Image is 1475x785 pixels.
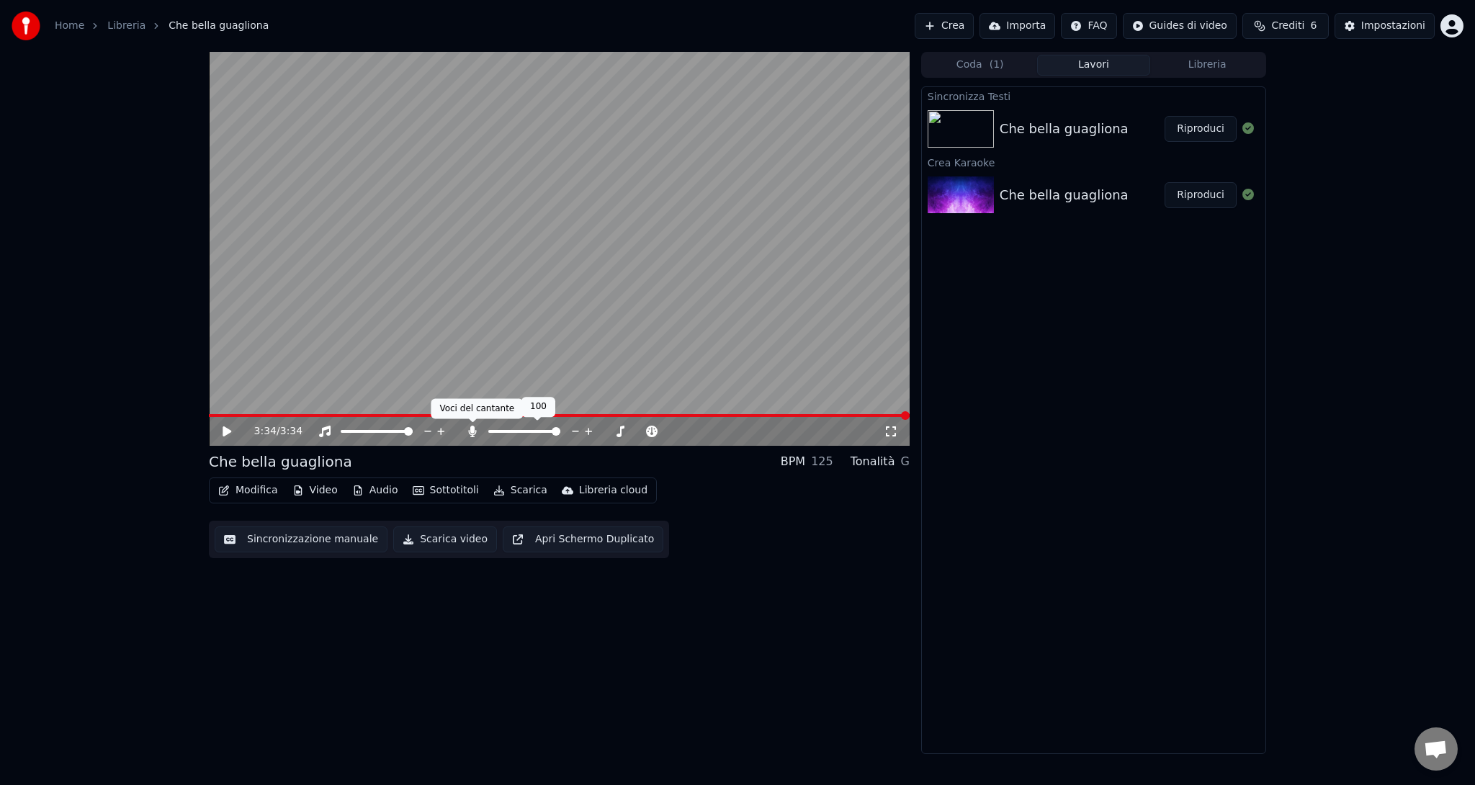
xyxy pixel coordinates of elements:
[169,19,269,33] span: Che bella guagliona
[488,480,553,501] button: Scarica
[1000,119,1129,139] div: Che bella guagliona
[811,453,833,470] div: 125
[215,526,387,552] button: Sincronizzazione manuale
[1242,13,1329,39] button: Crediti6
[851,453,895,470] div: Tonalità
[346,480,404,501] button: Audio
[12,12,40,40] img: youka
[107,19,145,33] a: Libreria
[1335,13,1435,39] button: Impostazioni
[923,55,1037,76] button: Coda
[1415,727,1458,771] div: Aprire la chat
[1165,182,1237,208] button: Riproduci
[209,452,352,472] div: Che bella guagliona
[1165,116,1237,142] button: Riproduci
[55,19,269,33] nav: breadcrumb
[979,13,1055,39] button: Importa
[393,526,497,552] button: Scarica video
[55,19,84,33] a: Home
[579,483,647,498] div: Libreria cloud
[431,399,523,419] div: Voci del cantante
[1150,55,1264,76] button: Libreria
[915,13,974,39] button: Crea
[280,424,302,439] span: 3:34
[990,58,1004,72] span: ( 1 )
[1000,185,1129,205] div: Che bella guagliona
[922,153,1265,171] div: Crea Karaoke
[503,526,663,552] button: Apri Schermo Duplicato
[1061,13,1116,39] button: FAQ
[1310,19,1317,33] span: 6
[407,480,485,501] button: Sottotitoli
[781,453,805,470] div: BPM
[212,480,284,501] button: Modifica
[1361,19,1425,33] div: Impostazioni
[1271,19,1304,33] span: Crediti
[900,453,909,470] div: G
[254,424,277,439] span: 3:34
[1123,13,1237,39] button: Guides di video
[922,87,1265,104] div: Sincronizza Testi
[1037,55,1151,76] button: Lavori
[254,424,289,439] div: /
[287,480,344,501] button: Video
[521,397,555,417] div: 100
